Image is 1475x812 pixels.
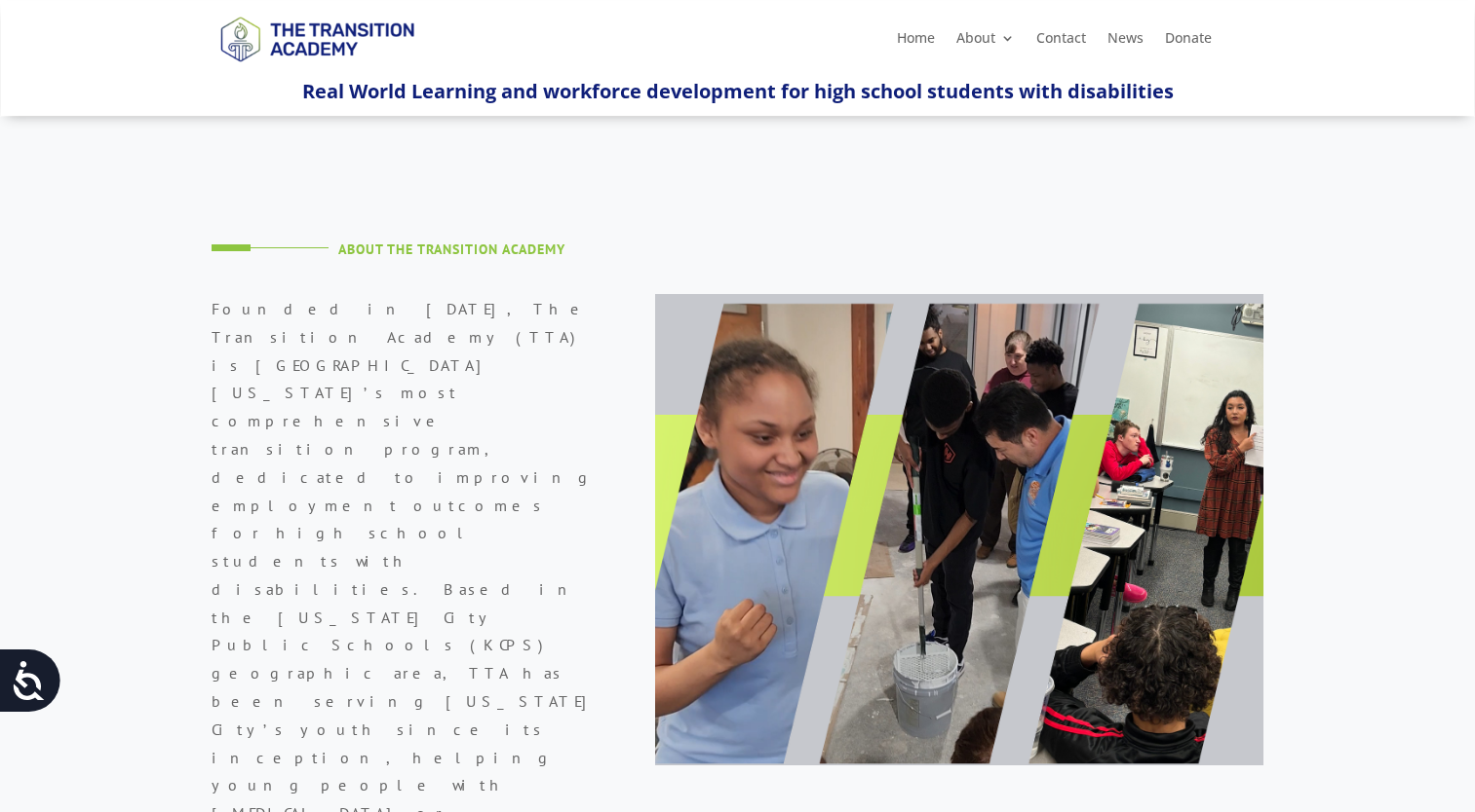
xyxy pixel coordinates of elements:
a: About [956,31,1015,53]
h4: About The Transition Academy [338,242,598,266]
a: Home [897,31,935,53]
a: News [1107,31,1144,53]
img: About Page Image [655,294,1263,765]
a: Donate [1165,31,1212,53]
img: TTA Brand_TTA Primary Logo_Horizontal_Light BG [212,4,422,73]
a: Contact [1036,31,1086,53]
a: Logo-Noticias [212,58,422,77]
span: Real World Learning and workforce development for high school students with disabilities [302,78,1174,104]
